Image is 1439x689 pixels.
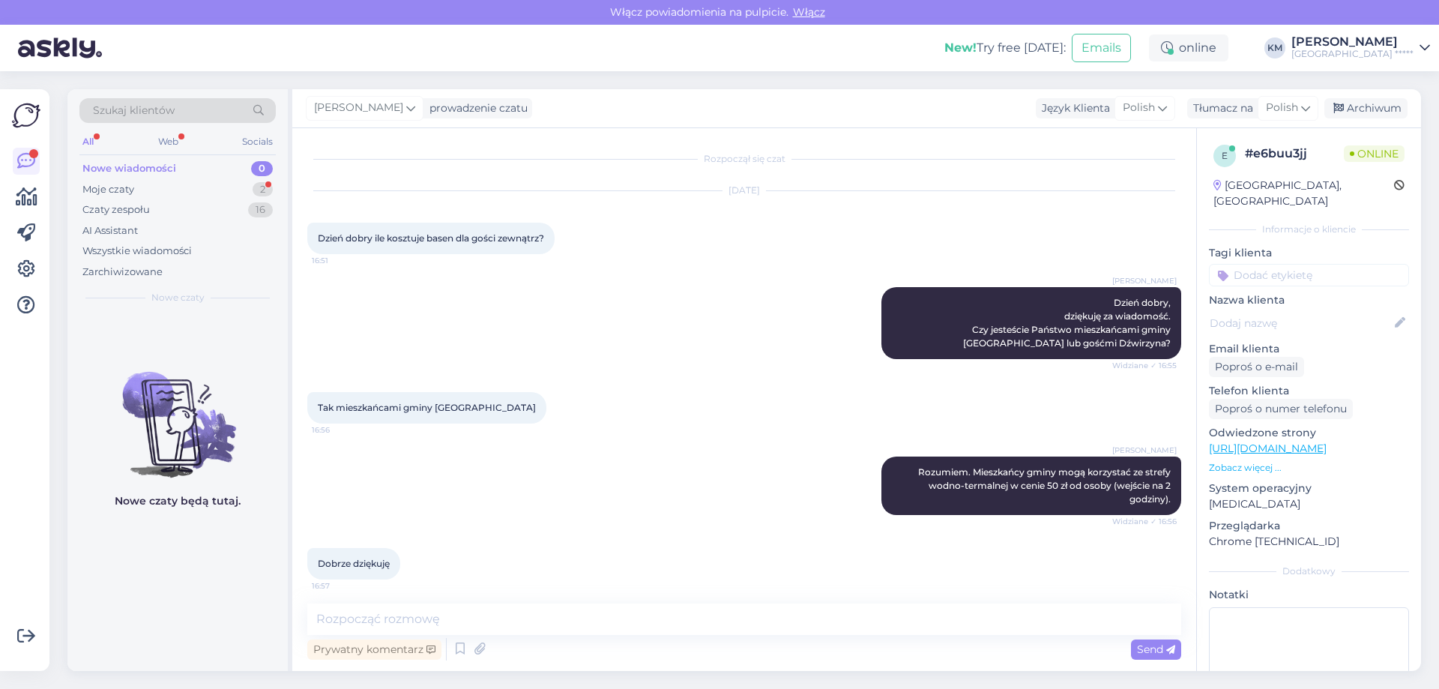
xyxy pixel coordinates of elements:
b: New! [944,40,977,55]
span: Online [1344,145,1405,162]
p: Nazwa klienta [1209,292,1409,308]
p: Nowe czaty będą tutaj. [115,493,241,509]
span: Dobrze dziękuję [318,558,390,569]
div: Dodatkowy [1209,565,1409,578]
div: Prywatny komentarz [307,640,441,660]
span: Nowe czaty [151,291,205,304]
span: Dzień dobry ile kosztuje basen dla gości zewnątrz? [318,232,544,244]
p: Tagi klienta [1209,245,1409,261]
span: 16:57 [312,580,368,592]
p: Chrome [TECHNICAL_ID] [1209,534,1409,550]
div: Moje czaty [82,182,134,197]
div: 16 [248,202,273,217]
input: Dodać etykietę [1209,264,1409,286]
div: Wszystkie wiadomości [82,244,192,259]
div: Zarchiwizowane [82,265,163,280]
input: Dodaj nazwę [1210,315,1392,331]
span: Widziane ✓ 16:55 [1112,360,1177,371]
img: No chats [67,345,288,480]
span: Szukaj klientów [93,103,175,118]
div: 2 [253,182,273,197]
span: Włącz [788,5,830,19]
div: [GEOGRAPHIC_DATA], [GEOGRAPHIC_DATA] [1213,178,1394,209]
p: Zobacz więcej ... [1209,461,1409,475]
div: Nowe wiadomości [82,161,176,176]
div: # e6buu3jj [1245,145,1344,163]
p: Odwiedzone strony [1209,425,1409,441]
div: Archiwum [1324,98,1408,118]
div: [DATE] [307,184,1181,197]
div: Informacje o kliencie [1209,223,1409,236]
span: e [1222,150,1228,161]
div: Poproś o numer telefonu [1209,399,1353,419]
span: Tak mieszkańcami gminy [GEOGRAPHIC_DATA] [318,402,536,413]
img: Askly Logo [12,101,40,130]
p: Telefon klienta [1209,383,1409,399]
div: Poproś o e-mail [1209,357,1304,377]
div: Socials [239,132,276,151]
span: Send [1137,643,1175,656]
div: prowadzenie czatu [423,100,528,116]
p: Przeglądarka [1209,518,1409,534]
div: KM [1264,37,1285,58]
p: [MEDICAL_DATA] [1209,496,1409,512]
div: Język Klienta [1036,100,1110,116]
p: System operacyjny [1209,481,1409,496]
div: Try free [DATE]: [944,39,1066,57]
span: Polish [1266,100,1298,116]
div: Web [155,132,181,151]
div: AI Assistant [82,223,138,238]
span: [PERSON_NAME] [1112,275,1177,286]
span: Widziane ✓ 16:56 [1112,516,1177,527]
div: Rozpoczął się czat [307,152,1181,166]
div: 0 [251,161,273,176]
span: Rozumiem. Mieszkańcy gminy mogą korzystać ze strefy wodno-termalnej w cenie 50 zł od osoby (wejśc... [918,466,1173,505]
div: online [1149,34,1228,61]
span: 16:51 [312,255,368,266]
span: 16:56 [312,424,368,436]
span: Polish [1123,100,1155,116]
p: Email klienta [1209,341,1409,357]
span: [PERSON_NAME] [314,100,403,116]
a: [URL][DOMAIN_NAME] [1209,442,1327,455]
a: [PERSON_NAME][GEOGRAPHIC_DATA] ***** [1291,36,1430,60]
div: Czaty zespołu [82,202,150,217]
div: All [79,132,97,151]
button: Emails [1072,34,1131,62]
div: Tłumacz na [1187,100,1253,116]
p: Notatki [1209,587,1409,603]
span: [PERSON_NAME] [1112,445,1177,456]
div: [PERSON_NAME] [1291,36,1414,48]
